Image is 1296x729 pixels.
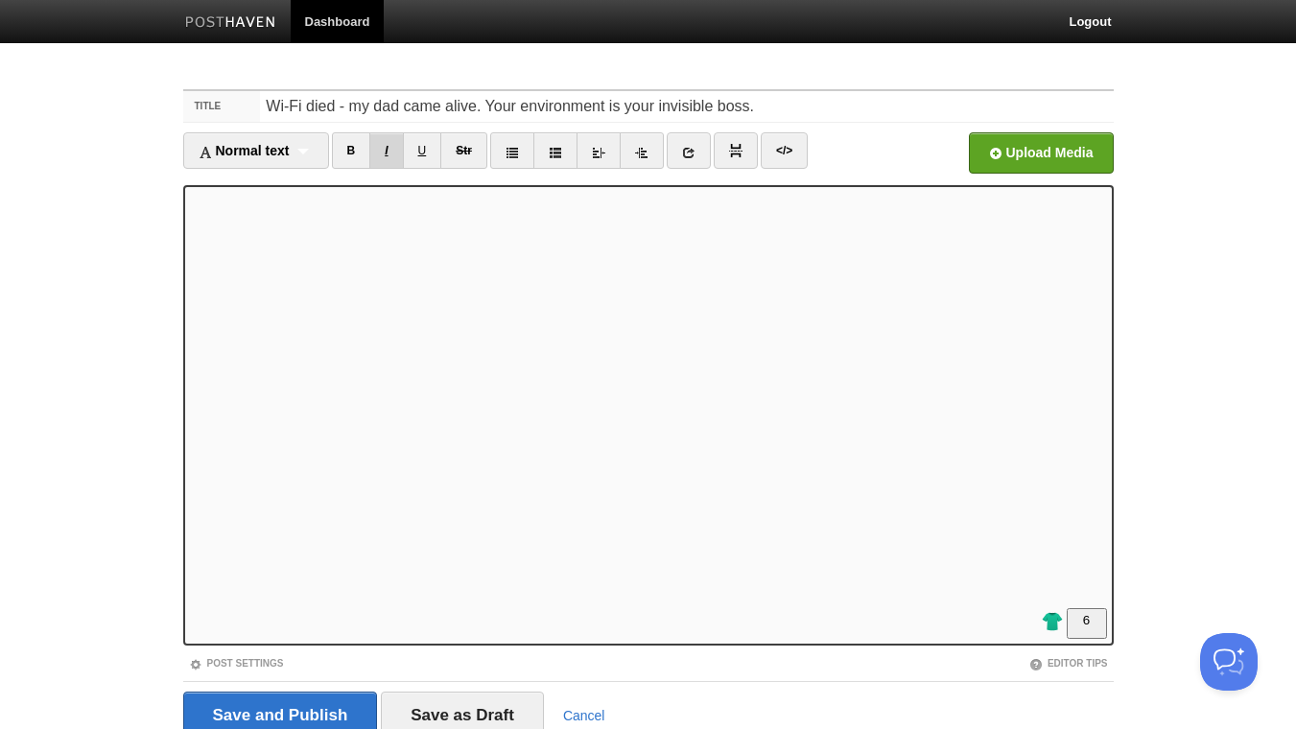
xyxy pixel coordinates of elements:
[729,144,742,157] img: pagebreak-icon.png
[183,91,261,122] label: Title
[332,132,371,169] a: B
[456,144,472,157] del: Str
[563,708,605,723] a: Cancel
[1029,658,1108,669] a: Editor Tips
[440,132,487,169] a: Str
[185,16,276,31] img: Posthaven-bar
[199,143,290,158] span: Normal text
[403,132,442,169] a: U
[369,132,403,169] a: I
[1200,633,1258,691] iframe: Help Scout Beacon - Open
[189,658,284,669] a: Post Settings
[761,132,808,169] a: </>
